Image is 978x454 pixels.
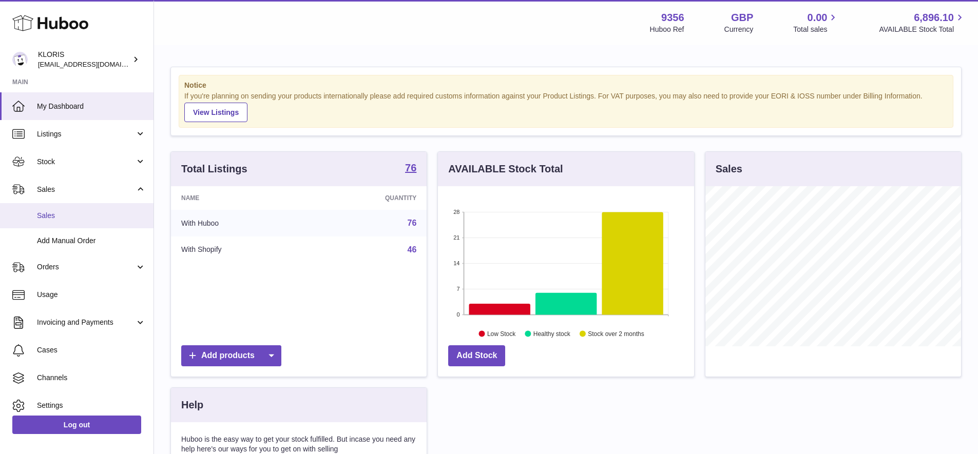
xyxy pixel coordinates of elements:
[309,186,427,210] th: Quantity
[454,260,460,266] text: 14
[454,209,460,215] text: 28
[171,236,309,263] td: With Shopify
[793,25,839,34] span: Total sales
[38,50,130,69] div: KLORIS
[408,219,417,227] a: 76
[724,25,754,34] div: Currency
[37,318,135,327] span: Invoicing and Payments
[879,11,966,34] a: 6,896.10 AVAILABLE Stock Total
[661,11,684,25] strong: 9356
[184,81,948,90] strong: Notice
[37,102,146,111] span: My Dashboard
[181,162,247,176] h3: Total Listings
[487,330,516,337] text: Low Stock
[37,373,146,383] span: Channels
[405,163,416,173] strong: 76
[171,210,309,236] td: With Huboo
[588,330,644,337] text: Stock over 2 months
[454,234,460,241] text: 21
[184,103,247,122] a: View Listings
[37,290,146,300] span: Usage
[457,286,460,292] text: 7
[793,11,839,34] a: 0.00 Total sales
[37,401,146,410] span: Settings
[448,345,505,366] a: Add Stock
[408,245,417,254] a: 46
[12,52,28,67] img: huboo@kloriscbd.com
[650,25,684,34] div: Huboo Ref
[12,416,141,434] a: Log out
[808,11,828,25] span: 0.00
[457,311,460,318] text: 0
[405,163,416,175] a: 76
[181,345,281,366] a: Add products
[716,162,742,176] h3: Sales
[879,25,966,34] span: AVAILABLE Stock Total
[171,186,309,210] th: Name
[533,330,571,337] text: Healthy stock
[181,398,203,412] h3: Help
[37,345,146,355] span: Cases
[184,91,948,122] div: If you're planning on sending your products internationally please add required customs informati...
[38,60,151,68] span: [EMAIL_ADDRESS][DOMAIN_NAME]
[37,236,146,246] span: Add Manual Order
[37,129,135,139] span: Listings
[37,211,146,221] span: Sales
[914,11,954,25] span: 6,896.10
[448,162,563,176] h3: AVAILABLE Stock Total
[37,157,135,167] span: Stock
[731,11,753,25] strong: GBP
[37,185,135,194] span: Sales
[181,435,416,454] p: Huboo is the easy way to get your stock fulfilled. But incase you need any help here's our ways f...
[37,262,135,272] span: Orders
